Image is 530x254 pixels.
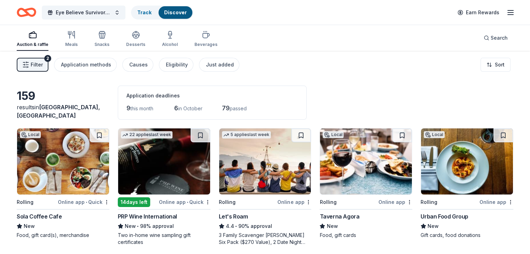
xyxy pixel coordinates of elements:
[478,31,513,45] button: Search
[421,212,468,221] div: Urban Food Group
[42,6,125,19] button: Eye Believe Survivorship Semiar
[17,103,109,120] div: results
[17,4,36,21] a: Home
[230,105,247,111] span: passed
[17,104,100,119] span: in
[178,105,202,111] span: in October
[235,223,237,229] span: •
[17,128,109,195] img: Image for Sola Coffee Cafe
[421,128,513,195] img: Image for Urban Food Group
[327,222,338,230] span: New
[17,128,109,239] a: Image for Sola Coffee CafeLocalRollingOnline app•QuickSola Coffee CafeNewFood, gift card(s), merc...
[481,58,510,72] button: Sort
[65,28,78,51] button: Meals
[219,212,248,221] div: Let's Roam
[137,9,152,15] a: Track
[320,128,412,239] a: Image for Taverna AgoraLocalRollingOnline appTaverna AgoraNewFood, gift cards
[320,128,412,195] img: Image for Taverna Agora
[479,198,513,206] div: Online app
[219,222,312,230] div: 90% approval
[277,198,311,206] div: Online app
[126,28,145,51] button: Desserts
[122,58,153,72] button: Causes
[126,42,145,47] div: Desserts
[174,104,178,112] span: 6
[94,42,109,47] div: Snacks
[159,198,210,206] div: Online app Quick
[378,198,412,206] div: Online app
[194,28,217,51] button: Beverages
[56,8,112,17] span: Eye Believe Survivorship Semiar
[17,232,109,239] div: Food, gift card(s), merchandise
[421,128,513,239] a: Image for Urban Food GroupLocalRollingOnline appUrban Food GroupNewGift cards, food donations
[164,9,187,15] a: Discover
[421,232,513,239] div: Gift cards, food donations
[222,131,271,138] div: 5 applies last week
[118,128,210,246] a: Image for PRP Wine International22 applieslast week14days leftOnline app•QuickPRP Wine Internatio...
[199,58,239,72] button: Just added
[54,58,117,72] button: Application methods
[118,197,150,207] div: 14 days left
[126,104,130,112] span: 9
[17,104,100,119] span: [GEOGRAPHIC_DATA], [GEOGRAPHIC_DATA]
[219,198,236,206] div: Rolling
[428,222,439,230] span: New
[126,92,298,100] div: Application deadlines
[17,58,48,72] button: Filter2
[86,199,87,205] span: •
[17,89,109,103] div: 159
[94,28,109,51] button: Snacks
[495,61,505,69] span: Sort
[159,58,193,72] button: Eligibility
[320,198,336,206] div: Rolling
[24,222,35,230] span: New
[162,42,178,47] div: Alcohol
[421,198,437,206] div: Rolling
[162,28,178,51] button: Alcohol
[61,61,111,69] div: Application methods
[44,55,51,62] div: 2
[320,232,412,239] div: Food, gift cards
[129,61,148,69] div: Causes
[118,232,210,246] div: Two in-home wine sampling gift certificates
[121,131,172,138] div: 22 applies last week
[118,222,210,230] div: 98% approval
[491,34,508,42] span: Search
[219,128,312,246] a: Image for Let's Roam5 applieslast weekRollingOnline appLet's Roam4.4•90% approval3 Family Scaveng...
[58,198,109,206] div: Online app Quick
[130,105,153,111] span: this month
[424,131,445,138] div: Local
[453,6,504,19] a: Earn Rewards
[17,198,33,206] div: Rolling
[166,61,188,69] div: Eligibility
[131,6,193,19] button: TrackDiscover
[226,222,234,230] span: 4.4
[194,42,217,47] div: Beverages
[222,104,230,112] span: 79
[65,42,78,47] div: Meals
[118,212,177,221] div: PRP Wine International
[125,222,136,230] span: New
[20,131,41,138] div: Local
[219,232,312,246] div: 3 Family Scavenger [PERSON_NAME] Six Pack ($270 Value), 2 Date Night Scavenger [PERSON_NAME] Two ...
[17,28,48,51] button: Auction & raffle
[118,128,210,195] img: Image for PRP Wine International
[31,61,43,69] span: Filter
[187,199,188,205] span: •
[323,131,344,138] div: Local
[17,42,48,47] div: Auction & raffle
[137,223,139,229] span: •
[206,61,234,69] div: Just added
[320,212,359,221] div: Taverna Agora
[219,128,311,195] img: Image for Let's Roam
[17,212,62,221] div: Sola Coffee Cafe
